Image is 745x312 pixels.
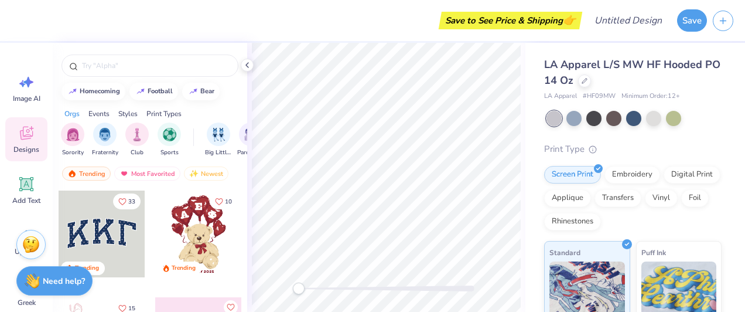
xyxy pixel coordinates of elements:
div: Orgs [64,108,80,119]
div: Applique [544,189,591,207]
div: Screen Print [544,166,601,184]
div: Transfers [594,189,641,207]
button: Save [677,9,707,32]
img: Club Image [131,128,143,141]
img: trend_line.gif [189,88,198,95]
button: filter button [92,123,118,157]
div: Rhinestones [544,213,601,230]
button: football [129,83,178,100]
span: # HF09MW [583,91,616,101]
button: Like [210,194,237,209]
div: filter for Parent's Weekend [237,123,264,157]
button: filter button [158,123,181,157]
img: Fraternity Image [98,128,111,141]
div: Styles [118,108,138,119]
img: Parent's Weekend Image [244,128,258,141]
strong: Need help? [43,276,85,287]
img: Sports Image [163,128,176,141]
div: Print Type [544,143,722,156]
div: Vinyl [645,189,678,207]
div: Trending [172,264,196,273]
img: newest.gif [189,169,199,178]
img: Sorority Image [66,128,80,141]
span: Sorority [62,148,84,157]
button: filter button [61,123,84,157]
button: filter button [205,123,232,157]
span: Club [131,148,143,157]
span: Add Text [12,196,40,205]
div: filter for Fraternity [92,123,118,157]
span: Upload [15,247,38,256]
span: Standard [549,246,580,259]
button: homecoming [61,83,125,100]
img: trending.gif [67,169,77,178]
img: Big Little Reveal Image [212,128,225,141]
div: Digital Print [664,166,720,184]
div: filter for Club [125,123,149,157]
div: Print Types [146,108,182,119]
span: 10 [225,199,232,205]
span: 👉 [563,13,576,27]
span: Greek [18,298,36,307]
div: filter for Sorority [61,123,84,157]
div: filter for Sports [158,123,181,157]
div: Most Favorited [114,167,180,181]
div: Newest [184,167,228,181]
div: Embroidery [604,166,660,184]
span: Fraternity [92,148,118,157]
input: Untitled Design [585,9,671,32]
span: 15 [128,306,135,311]
div: Events [88,108,110,119]
span: Big Little Reveal [205,148,232,157]
button: Like [113,194,141,209]
span: Puff Ink [641,246,666,259]
div: Accessibility label [293,283,305,294]
div: Trending [75,264,99,273]
div: filter for Big Little Reveal [205,123,232,157]
button: filter button [125,123,149,157]
span: Sports [160,148,179,157]
span: LA Apparel [544,91,577,101]
input: Try "Alpha" [81,60,231,72]
div: bear [200,88,214,94]
button: filter button [237,123,264,157]
div: Save to See Price & Shipping [442,12,579,29]
img: trend_line.gif [136,88,145,95]
span: Image AI [13,94,40,103]
span: 33 [128,199,135,205]
div: Foil [681,189,709,207]
button: bear [182,83,220,100]
span: Minimum Order: 12 + [621,91,680,101]
div: Trending [62,167,111,181]
span: Parent's Weekend [237,148,264,157]
img: trend_line.gif [68,88,77,95]
div: football [148,88,173,94]
span: LA Apparel L/S MW HF Hooded PO 14 Oz [544,57,720,87]
span: Designs [13,145,39,154]
div: homecoming [80,88,120,94]
img: most_fav.gif [119,169,129,178]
